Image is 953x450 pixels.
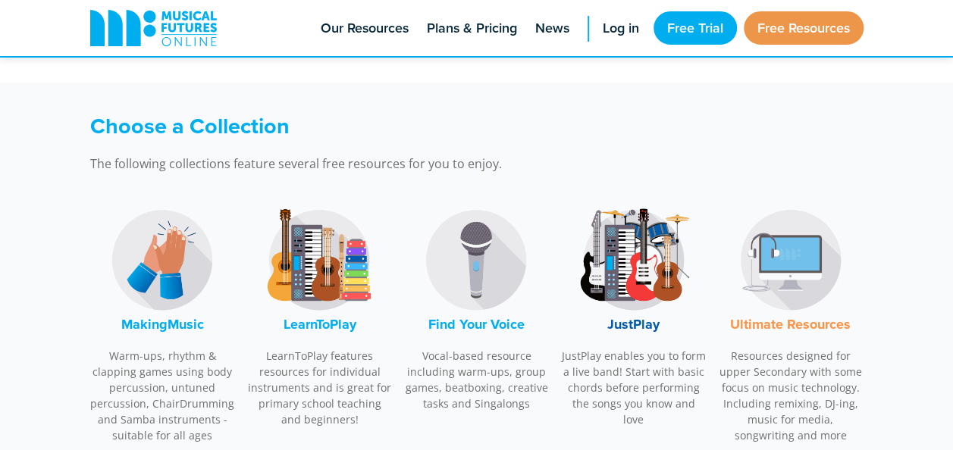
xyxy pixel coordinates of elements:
[561,348,707,427] p: JustPlay enables you to form a live band! Start with basic chords before performing the songs you...
[105,203,219,317] img: MakingMusic Logo
[561,195,707,436] a: JustPlay LogoJustPlay JustPlay enables you to form a live band! Start with basic chords before pe...
[121,314,204,334] font: MakingMusic
[654,11,737,45] a: Free Trial
[419,203,533,317] img: Find Your Voice Logo
[607,314,660,334] font: JustPlay
[90,155,682,173] p: The following collections feature several free resources for you to enjoy.
[718,348,864,443] p: Resources designed for upper Secondary with some focus on music technology. Including remixing, D...
[247,195,393,436] a: LearnToPlay LogoLearnToPlay LearnToPlay features resources for individual instruments and is grea...
[577,203,691,317] img: JustPlay Logo
[90,113,682,139] h3: Choose a Collection
[247,348,393,427] p: LearnToPlay features resources for individual instruments and is great for primary school teachin...
[535,18,569,39] span: News
[321,18,409,39] span: Our Resources
[404,348,550,411] p: Vocal-based resource including warm-ups, group games, beatboxing, creative tasks and Singalongs
[283,314,356,334] font: LearnToPlay
[744,11,864,45] a: Free Resources
[603,18,639,39] span: Log in
[262,203,376,317] img: LearnToPlay Logo
[90,348,236,443] p: Warm-ups, rhythm & clapping games using body percussion, untuned percussion, ChairDrumming and Sa...
[428,314,525,334] font: Find Your Voice
[404,195,550,420] a: Find Your Voice LogoFind Your Voice Vocal-based resource including warm-ups, group games, beatbox...
[734,203,848,317] img: Music Technology Logo
[427,18,517,39] span: Plans & Pricing
[730,314,851,334] font: Ultimate Resources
